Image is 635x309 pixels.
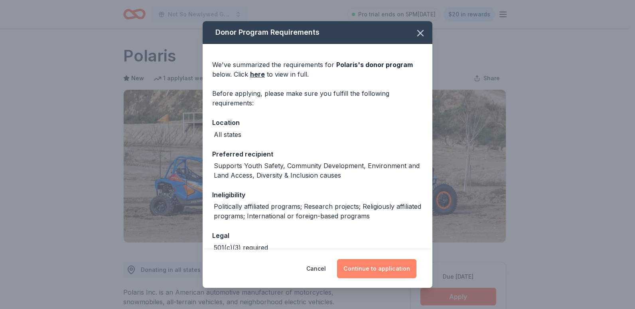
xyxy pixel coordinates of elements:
[250,69,265,79] a: here
[214,161,423,180] div: Supports Youth Safety, Community Development, Environment and Land Access, Diversity & Inclusion ...
[214,202,423,221] div: Politically affiliated programs; Research projects; Religiously affiliated programs; Internationa...
[336,61,413,69] span: Polaris 's donor program
[212,89,423,108] div: Before applying, please make sure you fulfill the following requirements:
[214,243,268,252] div: 501(c)(3) required
[212,60,423,79] div: We've summarized the requirements for below. Click to view in full.
[203,21,432,44] div: Donor Program Requirements
[212,190,423,200] div: Ineligibility
[212,117,423,128] div: Location
[337,259,416,278] button: Continue to application
[214,130,241,139] div: All states
[212,230,423,241] div: Legal
[212,149,423,159] div: Preferred recipient
[306,259,326,278] button: Cancel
